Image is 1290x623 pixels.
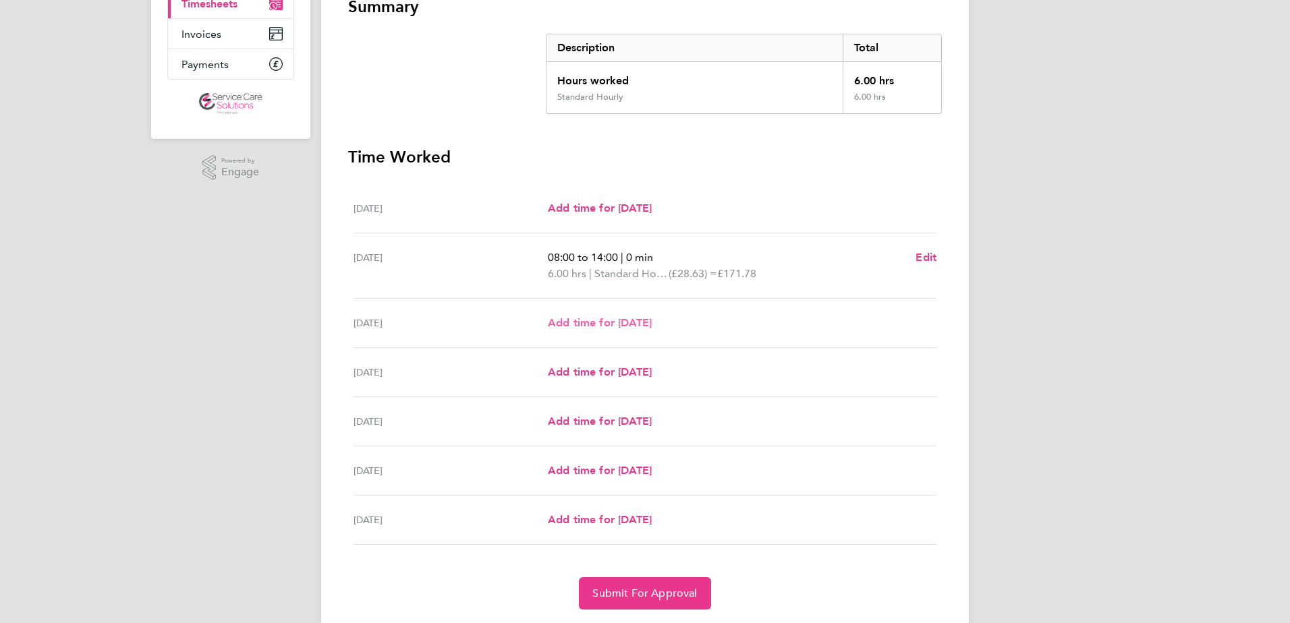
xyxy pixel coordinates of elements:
span: Payments [181,58,229,71]
span: | [589,267,592,280]
span: Add time for [DATE] [548,513,652,526]
div: Total [843,34,941,61]
div: 6.00 hrs [843,92,941,113]
span: Edit [916,251,936,264]
div: [DATE] [354,512,548,528]
a: Payments [168,49,293,79]
a: Add time for [DATE] [548,315,652,331]
span: Submit For Approval [592,587,697,600]
div: [DATE] [354,315,548,331]
span: 6.00 hrs [548,267,586,280]
div: Hours worked [546,62,843,92]
a: Invoices [168,19,293,49]
span: Add time for [DATE] [548,316,652,329]
a: Powered byEngage [202,155,260,181]
div: Standard Hourly [557,92,623,102]
div: Summary [546,34,942,114]
div: [DATE] [354,200,548,216]
img: servicecare-logo-retina.png [199,93,262,115]
button: Submit For Approval [579,577,710,610]
span: £171.78 [717,267,756,280]
div: Description [546,34,843,61]
a: Add time for [DATE] [548,200,652,216]
span: Add time for [DATE] [548,415,652,427]
span: | [621,251,623,264]
div: [DATE] [354,463,548,479]
span: Standard Hourly [594,266,669,282]
span: Invoices [181,28,221,40]
span: 0 min [626,251,653,264]
div: [DATE] [354,413,548,429]
a: Add time for [DATE] [548,512,652,528]
a: Go to home page [167,93,294,115]
span: Powered by [221,155,259,167]
a: Add time for [DATE] [548,413,652,429]
a: Add time for [DATE] [548,463,652,479]
a: Add time for [DATE] [548,364,652,380]
div: 6.00 hrs [843,62,941,92]
div: [DATE] [354,364,548,380]
h3: Time Worked [348,146,942,168]
div: [DATE] [354,249,548,282]
span: Add time for [DATE] [548,365,652,378]
span: 08:00 to 14:00 [548,251,618,264]
span: Add time for [DATE] [548,464,652,477]
span: Add time for [DATE] [548,202,652,214]
span: (£28.63) = [669,267,717,280]
span: Engage [221,167,259,178]
a: Edit [916,249,936,266]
